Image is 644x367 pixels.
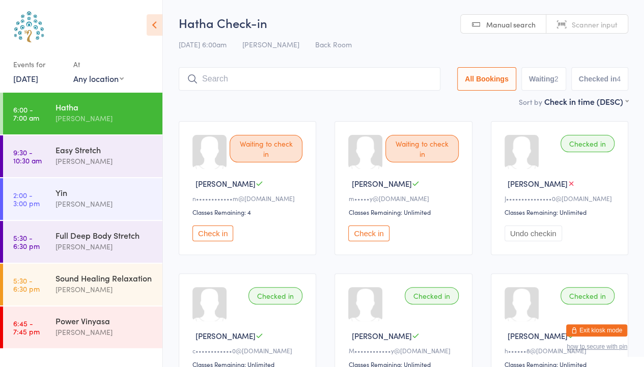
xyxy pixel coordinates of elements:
[179,67,440,91] input: Search
[55,272,154,284] div: Sound Healing Relaxation
[544,96,628,107] div: Check in time (DESC)
[505,346,618,355] div: h••••••8@[DOMAIN_NAME]
[571,67,629,91] button: Checked in4
[505,208,618,216] div: Classes Remaining: Unlimited
[192,225,233,241] button: Check in
[192,208,305,216] div: Classes Remaining: 4
[13,276,40,293] time: 5:30 - 6:30 pm
[505,194,618,203] div: J•••••••••••••••0@[DOMAIN_NAME]
[3,306,162,348] a: 6:45 -7:45 pmPower Vinyasa[PERSON_NAME]
[351,178,411,189] span: [PERSON_NAME]
[519,97,542,107] label: Sort by
[348,346,461,355] div: M••••••••••••y@[DOMAIN_NAME]
[13,319,40,335] time: 6:45 - 7:45 pm
[3,264,162,305] a: 5:30 -6:30 pmSound Healing Relaxation[PERSON_NAME]
[13,105,39,122] time: 6:00 - 7:00 am
[3,93,162,134] a: 6:00 -7:00 amHatha[PERSON_NAME]
[13,191,40,207] time: 2:00 - 3:00 pm
[486,19,536,30] span: Manual search
[572,19,618,30] span: Scanner input
[508,330,568,341] span: [PERSON_NAME]
[55,198,154,210] div: [PERSON_NAME]
[561,287,614,304] div: Checked in
[73,73,124,84] div: Any location
[179,39,227,49] span: [DATE] 6:00am
[55,326,154,338] div: [PERSON_NAME]
[55,230,154,241] div: Full Deep Body Stretch
[55,315,154,326] div: Power Vinyasa
[505,225,562,241] button: Undo checkin
[13,148,42,164] time: 9:30 - 10:30 am
[567,343,627,350] button: how to secure with pin
[195,330,256,341] span: [PERSON_NAME]
[566,324,627,336] button: Exit kiosk mode
[73,56,124,73] div: At
[195,178,256,189] span: [PERSON_NAME]
[55,144,154,155] div: Easy Stretch
[348,225,389,241] button: Check in
[508,178,568,189] span: [PERSON_NAME]
[521,67,566,91] button: Waiting2
[561,135,614,152] div: Checked in
[617,75,621,83] div: 4
[3,221,162,263] a: 5:30 -6:30 pmFull Deep Body Stretch[PERSON_NAME]
[13,234,40,250] time: 5:30 - 6:30 pm
[554,75,558,83] div: 2
[55,187,154,198] div: Yin
[405,287,459,304] div: Checked in
[3,135,162,177] a: 9:30 -10:30 amEasy Stretch[PERSON_NAME]
[457,67,516,91] button: All Bookings
[315,39,352,49] span: Back Room
[3,178,162,220] a: 2:00 -3:00 pmYin[PERSON_NAME]
[55,112,154,124] div: [PERSON_NAME]
[55,284,154,295] div: [PERSON_NAME]
[179,14,628,31] h2: Hatha Check-in
[13,56,63,73] div: Events for
[242,39,299,49] span: [PERSON_NAME]
[55,101,154,112] div: Hatha
[13,73,38,84] a: [DATE]
[230,135,302,162] div: Waiting to check in
[10,8,48,46] img: Australian School of Meditation & Yoga
[55,241,154,252] div: [PERSON_NAME]
[351,330,411,341] span: [PERSON_NAME]
[192,346,305,355] div: c••••••••••••0@[DOMAIN_NAME]
[55,155,154,167] div: [PERSON_NAME]
[248,287,302,304] div: Checked in
[348,194,461,203] div: m•••••y@[DOMAIN_NAME]
[192,194,305,203] div: n••••••••••••m@[DOMAIN_NAME]
[348,208,461,216] div: Classes Remaining: Unlimited
[385,135,458,162] div: Waiting to check in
